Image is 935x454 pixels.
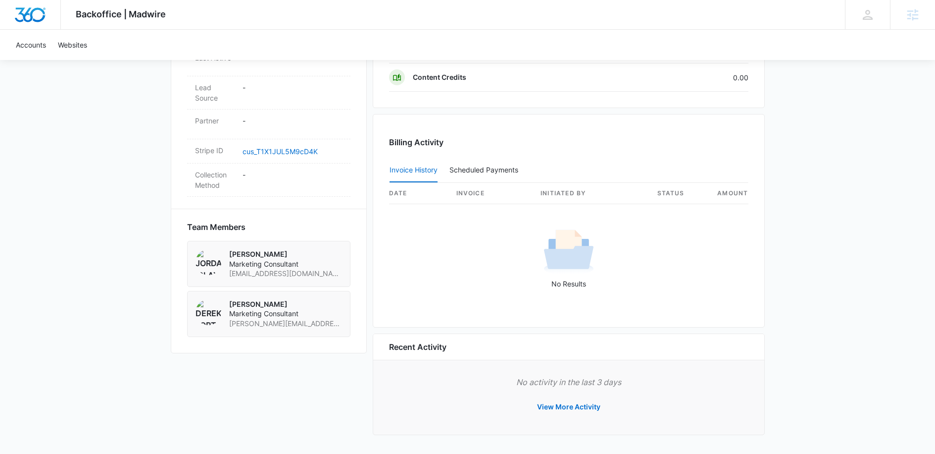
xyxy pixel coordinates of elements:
p: - [243,170,343,180]
button: Invoice History [390,159,438,182]
p: - [243,115,343,126]
span: Team Members [187,221,246,233]
h6: Recent Activity [389,341,446,353]
a: Accounts [10,30,52,60]
a: cus_T1X1JUL5M9cD4K [243,147,318,156]
dt: Lead Source [195,82,235,103]
div: Lead Source- [187,76,350,110]
div: Partner- [187,110,350,139]
td: 0.00 [643,63,748,92]
dt: Partner [195,115,235,126]
h3: Billing Activity [389,136,748,148]
th: status [649,183,709,204]
th: Initiated By [533,183,649,204]
th: amount [709,183,748,204]
dt: Stripe ID [195,145,235,156]
img: No Results [544,227,593,276]
p: [PERSON_NAME] [229,249,342,259]
div: Collection Method- [187,164,350,197]
div: Scheduled Payments [449,167,522,173]
div: Last Active- [187,47,350,76]
img: Derek Fortier [196,299,221,325]
div: Stripe IDcus_T1X1JUL5M9cD4K [187,139,350,164]
span: [EMAIL_ADDRESS][DOMAIN_NAME] [229,269,342,279]
p: [PERSON_NAME] [229,299,342,309]
p: Content Credits [413,72,466,82]
img: Jordan Clay [196,249,221,275]
th: invoice [448,183,533,204]
p: No activity in the last 3 days [389,376,748,388]
p: - [243,82,343,93]
span: [PERSON_NAME][EMAIL_ADDRESS][PERSON_NAME][DOMAIN_NAME] [229,319,342,329]
span: Marketing Consultant [229,259,342,269]
span: Backoffice | Madwire [76,9,166,19]
p: No Results [390,279,748,289]
span: Marketing Consultant [229,309,342,319]
button: View More Activity [527,395,610,419]
dt: Collection Method [195,170,235,190]
a: Websites [52,30,93,60]
th: date [389,183,448,204]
